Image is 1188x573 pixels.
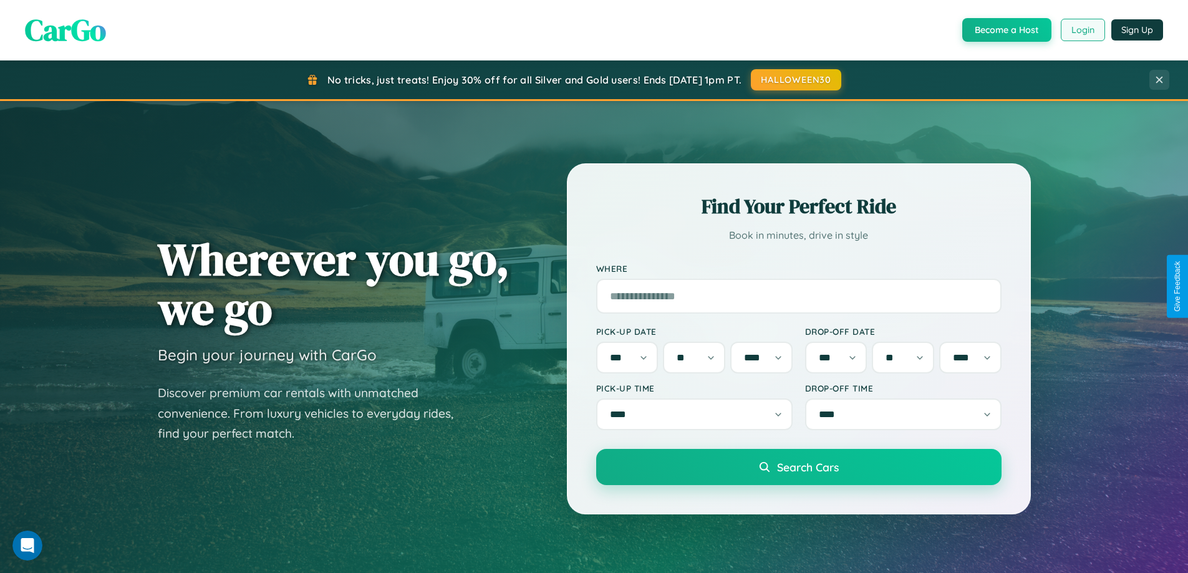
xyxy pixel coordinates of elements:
[805,383,1002,393] label: Drop-off Time
[596,449,1002,485] button: Search Cars
[962,18,1051,42] button: Become a Host
[158,234,509,333] h1: Wherever you go, we go
[596,326,793,337] label: Pick-up Date
[805,326,1002,337] label: Drop-off Date
[25,9,106,51] span: CarGo
[327,74,741,86] span: No tricks, just treats! Enjoy 30% off for all Silver and Gold users! Ends [DATE] 1pm PT.
[1173,261,1182,312] div: Give Feedback
[12,531,42,561] iframe: Intercom live chat
[596,226,1002,244] p: Book in minutes, drive in style
[158,345,377,364] h3: Begin your journey with CarGo
[596,193,1002,220] h2: Find Your Perfect Ride
[1061,19,1105,41] button: Login
[596,383,793,393] label: Pick-up Time
[777,460,839,474] span: Search Cars
[158,383,470,444] p: Discover premium car rentals with unmatched convenience. From luxury vehicles to everyday rides, ...
[751,69,841,90] button: HALLOWEEN30
[596,263,1002,274] label: Where
[1111,19,1163,41] button: Sign Up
